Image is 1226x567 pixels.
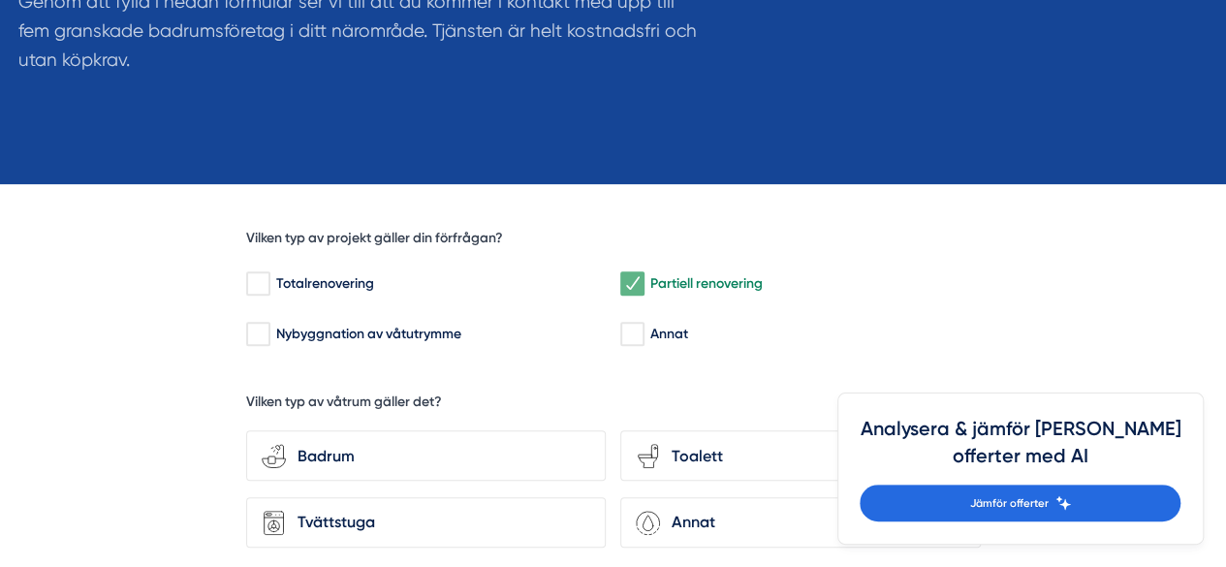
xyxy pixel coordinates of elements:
h5: Vilken typ av våtrum gäller det? [246,393,442,417]
input: Partiell renovering [620,274,643,294]
input: Totalrenovering [246,274,268,294]
a: Jämför offerter [860,485,1180,521]
input: Annat [620,325,643,344]
h5: Vilken typ av projekt gäller din förfrågan? [246,229,503,253]
span: Jämför offerter [969,494,1048,512]
input: Nybyggnation av våtutrymme [246,325,268,344]
h4: Analysera & jämför [PERSON_NAME] offerter med AI [860,416,1180,485]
